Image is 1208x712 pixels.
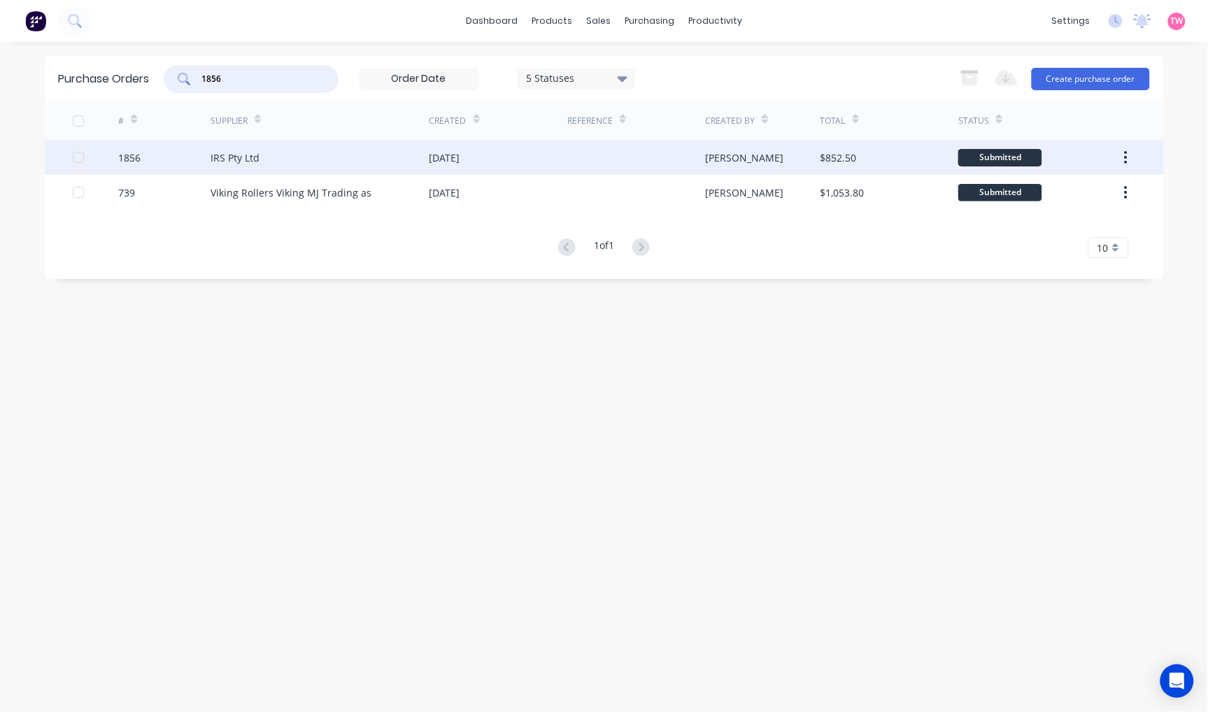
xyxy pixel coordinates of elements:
div: 739 [118,185,135,200]
div: IRS Pty Ltd [211,150,260,165]
div: [DATE] [429,150,460,165]
span: 10 [1097,241,1109,255]
div: productivity [681,10,749,31]
div: Created By [705,115,755,127]
div: $852.50 [820,150,857,165]
div: Submitted [958,184,1042,201]
div: sales [579,10,618,31]
div: [DATE] [429,185,460,200]
span: TW [1171,15,1184,27]
div: Status [958,115,989,127]
div: [PERSON_NAME] [705,185,783,200]
div: [PERSON_NAME] [705,150,783,165]
div: 5 Statuses [526,71,626,85]
img: Factory [25,10,46,31]
a: dashboard [459,10,525,31]
div: Supplier [211,115,248,127]
div: 1856 [118,150,141,165]
div: products [525,10,579,31]
div: purchasing [618,10,681,31]
div: Open Intercom Messenger [1160,664,1194,698]
input: Search purchase orders... [201,72,317,86]
div: Total [820,115,846,127]
div: $1,053.80 [820,185,865,200]
div: settings [1045,10,1097,31]
div: Created [429,115,467,127]
div: # [118,115,124,127]
div: Purchase Orders [59,71,150,87]
button: Create purchase order [1032,68,1150,90]
input: Order Date [360,69,478,90]
div: Viking Rollers Viking MJ Trading as [211,185,371,200]
div: Reference [567,115,613,127]
div: Submitted [958,149,1042,166]
div: 1 of 1 [594,238,614,258]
